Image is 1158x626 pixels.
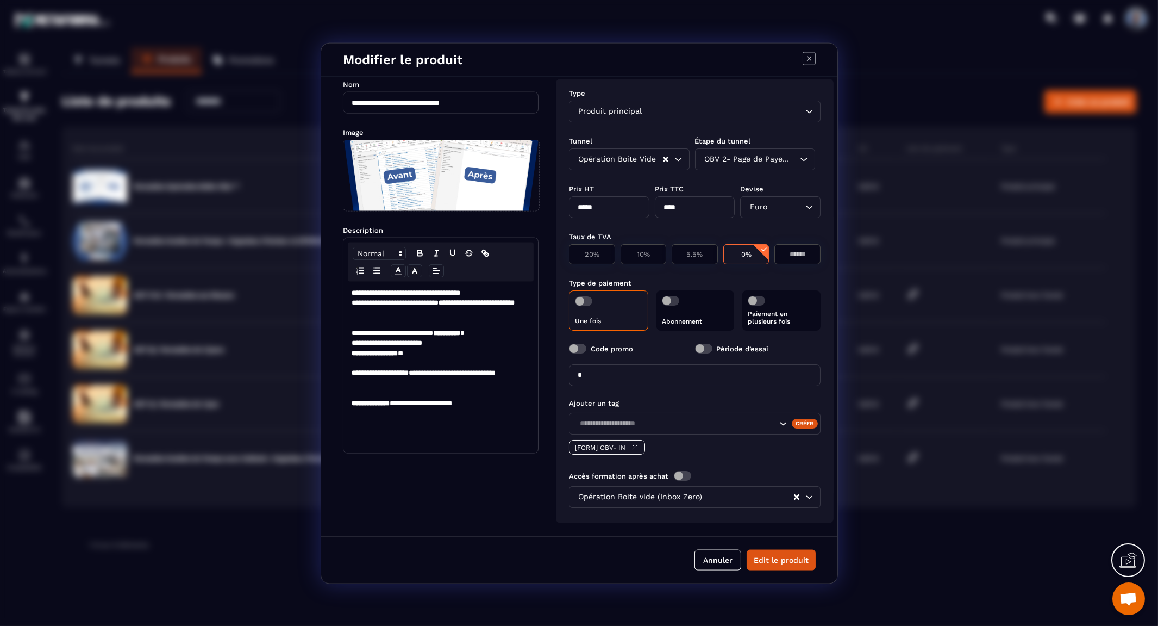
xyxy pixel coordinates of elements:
[569,89,585,97] label: Type
[569,184,594,193] label: Prix HT
[705,491,793,503] input: Search for option
[575,250,609,258] p: 20%
[662,155,668,163] button: Clear Selected
[575,317,642,324] p: Une fois
[702,153,797,165] span: OBV 2- Page de Payement
[661,317,729,325] p: Abonnement
[716,344,768,352] label: Période d’essai
[1112,582,1145,615] div: Ouvrir le chat
[659,153,662,165] input: Search for option
[644,105,803,117] input: Search for option
[343,52,462,67] h4: Modifier le produit
[569,100,821,122] div: Search for option
[569,399,619,407] label: Ajouter un tag
[769,201,803,213] input: Search for option
[343,128,364,136] label: Image
[575,443,625,451] p: [FORM] OBV- IN
[591,344,633,352] label: Code promo
[654,184,683,193] label: Prix TTC
[626,250,660,258] p: 10%
[794,493,799,501] button: Clear Selected
[576,491,705,503] span: Opération Boite vide (Inbox Zero)
[343,80,359,88] label: Nom
[694,137,750,145] label: Étape du tunnel
[576,105,644,117] span: Produit principal
[740,196,821,218] div: Search for option
[343,226,383,234] label: Description
[678,250,712,258] p: 5.5%
[576,417,777,429] input: Search for option
[576,153,659,165] span: Opération Boite Vide
[694,148,815,170] div: Search for option
[747,201,769,213] span: Euro
[791,418,818,428] div: Créer
[694,549,741,570] button: Annuler
[569,412,821,434] div: Search for option
[569,148,690,170] div: Search for option
[740,184,763,193] label: Devise
[569,472,668,480] label: Accès formation après achat
[729,250,763,258] p: 0%
[569,137,592,145] label: Tunnel
[748,309,815,325] p: Paiement en plusieurs fois
[569,486,821,507] div: Search for option
[569,232,611,240] label: Taux de TVA
[569,278,631,287] label: Type de paiement
[747,549,816,570] button: Edit le produit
